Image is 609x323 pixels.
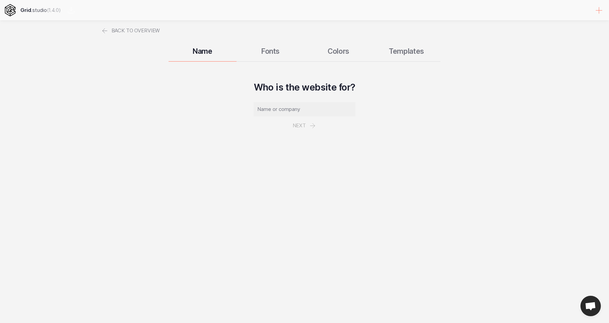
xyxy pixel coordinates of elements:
strong: Grid [20,7,31,13]
span: Back to overview [111,20,160,41]
h2: Who is the website for? [254,82,355,93]
input: Name or company [254,102,355,116]
span: Click to see changelog [47,7,61,13]
a: Back to overview [101,20,160,41]
div: Aprire la chat [580,296,601,316]
h3: Name [169,47,237,55]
